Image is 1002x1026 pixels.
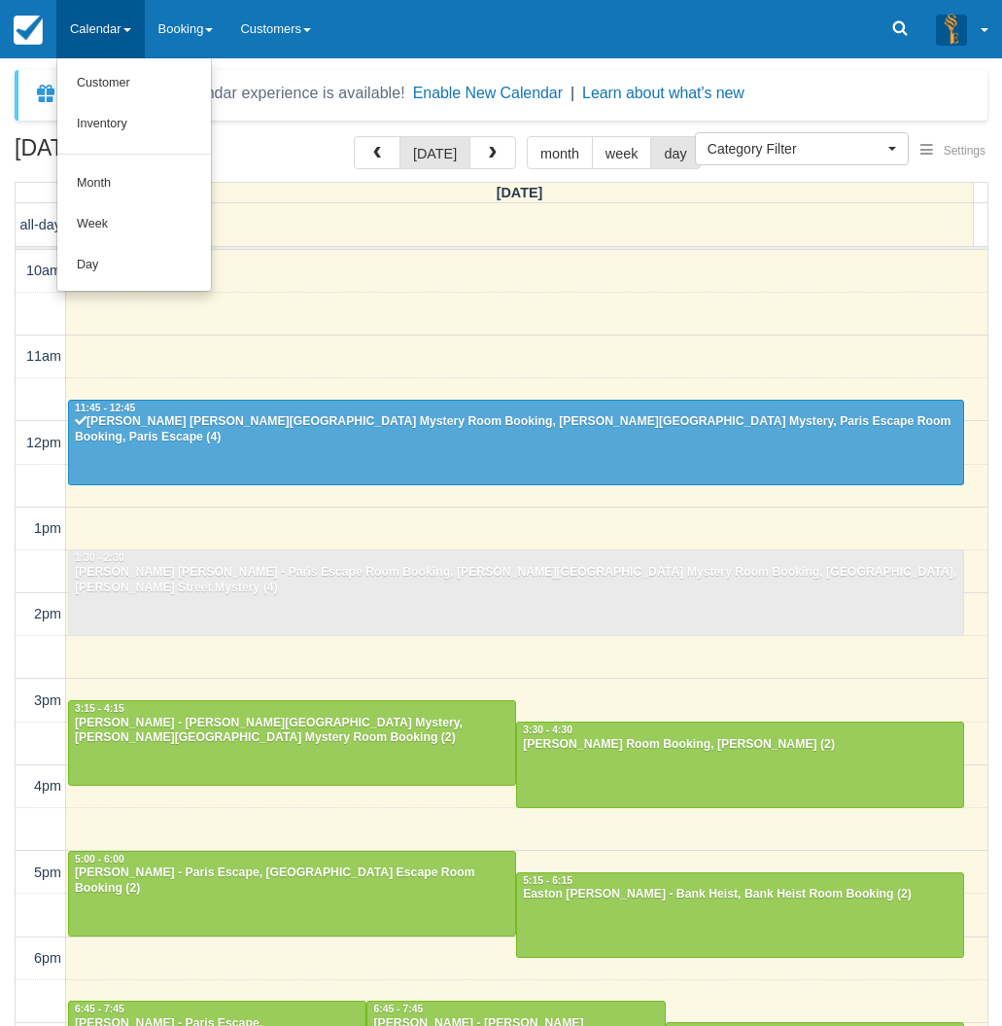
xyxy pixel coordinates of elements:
[936,14,967,45] img: A3
[592,136,652,169] button: week
[75,552,124,563] span: 1:30 - 2:30
[522,737,958,753] div: [PERSON_NAME] Room Booking, [PERSON_NAME] (2)
[523,725,572,735] span: 3:30 - 4:30
[57,163,211,204] a: Month
[75,403,135,413] span: 11:45 - 12:45
[34,692,61,708] span: 3pm
[74,716,510,747] div: [PERSON_NAME] - [PERSON_NAME][GEOGRAPHIC_DATA] Mystery, [PERSON_NAME][GEOGRAPHIC_DATA] Mystery Ro...
[75,854,124,865] span: 5:00 - 6:00
[497,185,543,200] span: [DATE]
[708,139,883,159] span: Category Filter
[26,348,61,364] span: 11am
[570,85,574,101] span: |
[14,16,43,45] img: checkfront-main-nav-mini-logo.png
[527,136,593,169] button: month
[944,144,985,158] span: Settings
[68,851,516,937] a: 5:00 - 6:00[PERSON_NAME] - Paris Escape, [GEOGRAPHIC_DATA] Escape Room Booking (2)
[57,204,211,245] a: Week
[34,606,61,621] span: 2pm
[26,435,61,450] span: 12pm
[695,132,909,165] button: Category Filter
[15,136,260,172] h2: [DATE]
[523,875,572,886] span: 5:15 - 6:15
[20,217,61,232] span: all-day
[75,1004,124,1014] span: 6:45 - 7:45
[74,414,958,445] div: [PERSON_NAME] [PERSON_NAME][GEOGRAPHIC_DATA] Mystery Room Booking, [PERSON_NAME][GEOGRAPHIC_DATA]...
[68,549,964,635] a: 1:30 - 2:30[PERSON_NAME] [PERSON_NAME] - Paris Escape Room Booking, [PERSON_NAME][GEOGRAPHIC_DATA...
[582,85,744,101] a: Learn about what's new
[516,722,964,807] a: 3:30 - 4:30[PERSON_NAME] Room Booking, [PERSON_NAME] (2)
[56,58,212,292] ul: Calendar
[34,950,61,966] span: 6pm
[68,700,516,786] a: 3:15 - 4:15[PERSON_NAME] - [PERSON_NAME][GEOGRAPHIC_DATA] Mystery, [PERSON_NAME][GEOGRAPHIC_DATA]...
[57,63,211,104] a: Customer
[68,400,964,485] a: 11:45 - 12:45[PERSON_NAME] [PERSON_NAME][GEOGRAPHIC_DATA] Mystery Room Booking, [PERSON_NAME][GEO...
[413,84,563,103] button: Enable New Calendar
[75,703,124,714] span: 3:15 - 4:15
[34,865,61,880] span: 5pm
[57,245,211,286] a: Day
[399,136,470,169] button: [DATE]
[522,887,958,902] div: Easton [PERSON_NAME] - Bank Heist, Bank Heist Room Booking (2)
[650,136,700,169] button: day
[57,104,211,145] a: Inventory
[26,263,61,278] span: 10am
[909,137,997,165] button: Settings
[74,866,510,897] div: [PERSON_NAME] - Paris Escape, [GEOGRAPHIC_DATA] Escape Room Booking (2)
[516,872,964,958] a: 5:15 - 6:15Easton [PERSON_NAME] - Bank Heist, Bank Heist Room Booking (2)
[34,778,61,794] span: 4pm
[34,520,61,536] span: 1pm
[65,82,405,105] div: A new Booking Calendar experience is available!
[74,565,958,596] div: [PERSON_NAME] [PERSON_NAME] - Paris Escape Room Booking, [PERSON_NAME][GEOGRAPHIC_DATA] Mystery R...
[373,1004,423,1014] span: 6:45 - 7:45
